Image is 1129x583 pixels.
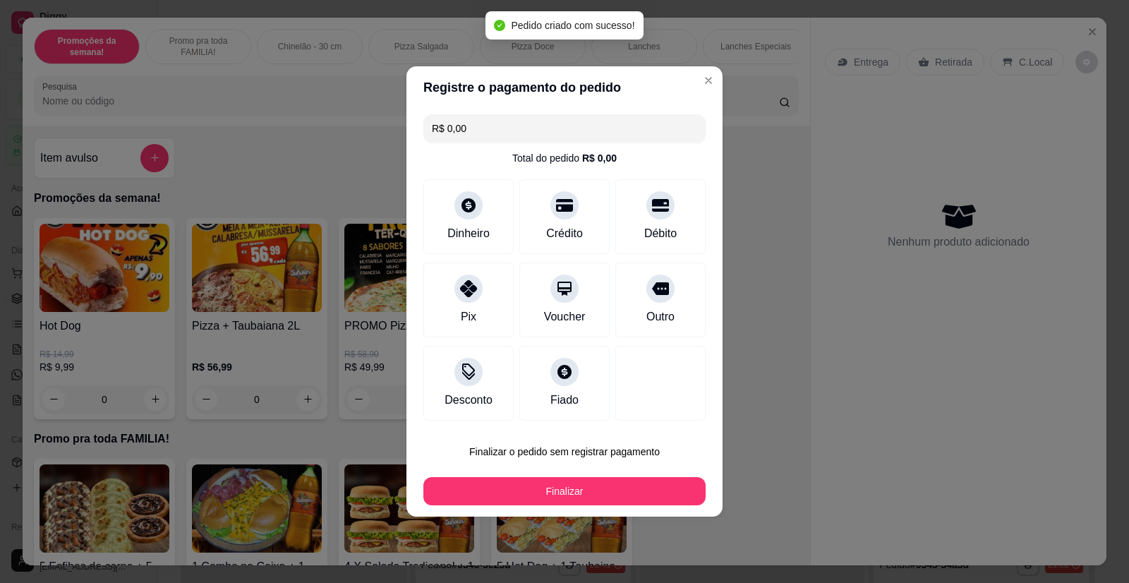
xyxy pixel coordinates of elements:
div: Desconto [445,392,493,409]
header: Registre o pagamento do pedido [406,66,723,109]
input: Ex.: hambúrguer de cordeiro [432,114,697,143]
div: Débito [644,225,677,242]
span: check-circle [494,20,505,31]
div: Pix [461,308,476,325]
button: Finalizar o pedido sem registrar pagamento [423,438,706,466]
div: Dinheiro [447,225,490,242]
div: R$ 0,00 [582,151,617,165]
span: Pedido criado com sucesso! [511,20,634,31]
div: Fiado [550,392,579,409]
div: Voucher [544,308,586,325]
div: Crédito [546,225,583,242]
div: Total do pedido [512,151,617,165]
div: Outro [646,308,675,325]
button: Close [697,69,720,92]
button: Finalizar [423,477,706,505]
